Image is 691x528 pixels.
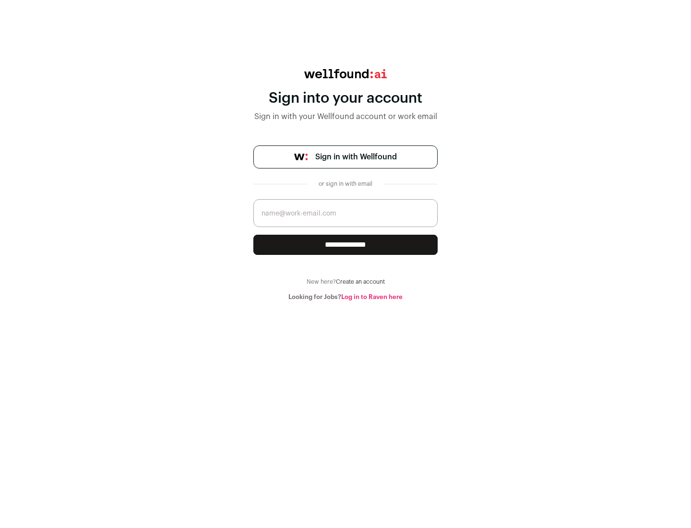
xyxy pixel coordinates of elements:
[253,111,438,122] div: Sign in with your Wellfound account or work email
[253,278,438,286] div: New here?
[304,69,387,78] img: wellfound:ai
[336,279,385,285] a: Create an account
[253,293,438,301] div: Looking for Jobs?
[315,180,376,188] div: or sign in with email
[253,145,438,168] a: Sign in with Wellfound
[253,199,438,227] input: name@work-email.com
[341,294,403,300] a: Log in to Raven here
[253,90,438,107] div: Sign into your account
[294,154,308,160] img: wellfound-symbol-flush-black-fb3c872781a75f747ccb3a119075da62bfe97bd399995f84a933054e44a575c4.png
[315,151,397,163] span: Sign in with Wellfound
